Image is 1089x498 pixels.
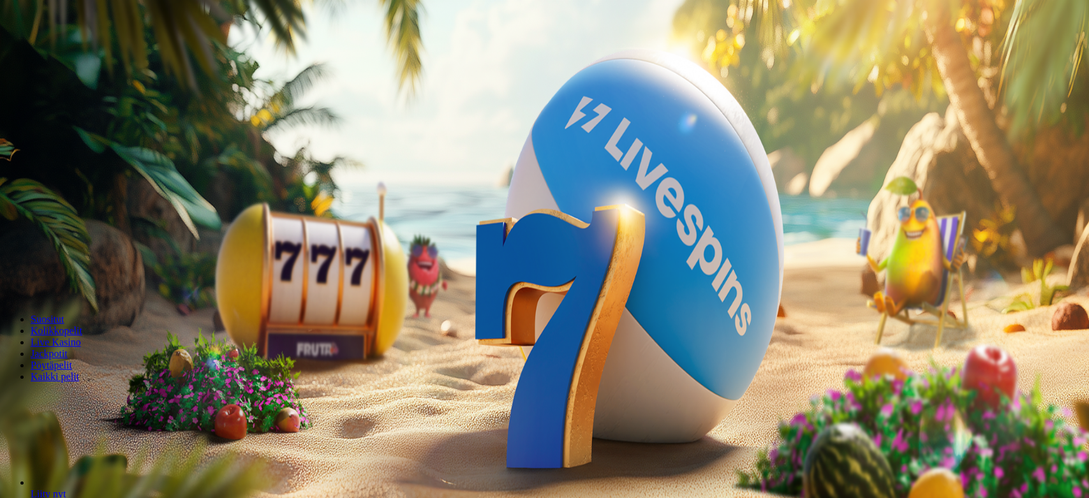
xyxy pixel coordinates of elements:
[31,337,81,348] a: Live Kasino
[31,371,79,382] a: Kaikki pelit
[31,314,64,325] a: Suositut
[31,325,82,336] a: Kolikkopelit
[5,292,1084,406] header: Lobby
[31,348,68,359] a: Jackpotit
[5,292,1084,383] nav: Lobby
[31,360,72,370] a: Pöytäpelit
